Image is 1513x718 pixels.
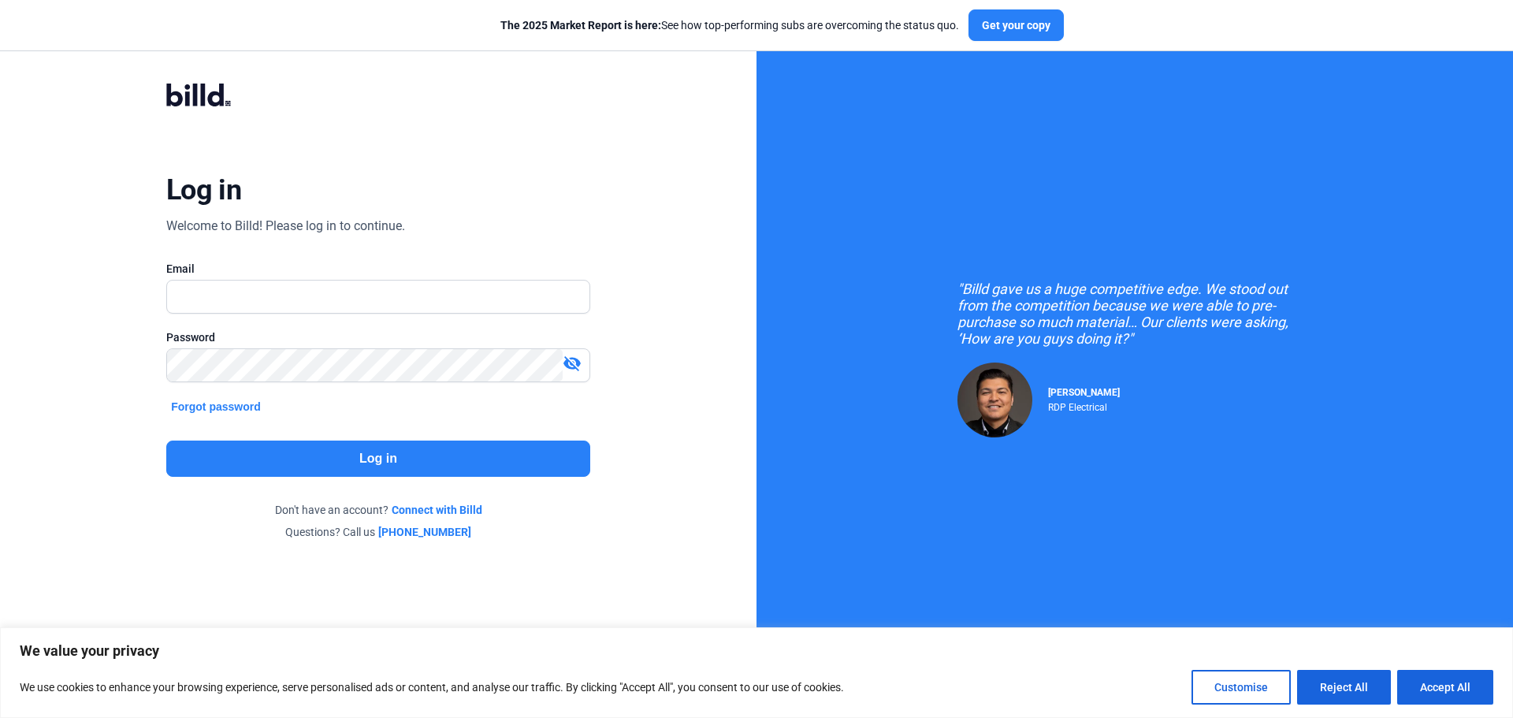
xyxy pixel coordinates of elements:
a: [PHONE_NUMBER] [378,524,471,540]
p: We use cookies to enhance your browsing experience, serve personalised ads or content, and analys... [20,678,844,697]
button: Forgot password [166,398,266,415]
div: Password [166,329,590,345]
button: Accept All [1397,670,1493,705]
button: Log in [166,441,590,477]
div: Questions? Call us [166,524,590,540]
div: Don't have an account? [166,502,590,518]
img: Raul Pacheco [957,363,1032,437]
span: [PERSON_NAME] [1048,387,1120,398]
div: RDP Electrical [1048,398,1120,413]
a: Connect with Billd [392,502,482,518]
div: Log in [166,173,241,207]
div: "Billd gave us a huge competitive edge. We stood out from the competition because we were able to... [957,281,1312,347]
p: We value your privacy [20,642,1493,660]
button: Reject All [1297,670,1391,705]
div: Email [166,261,590,277]
div: See how top-performing subs are overcoming the status quo. [500,17,959,33]
div: Welcome to Billd! Please log in to continue. [166,217,405,236]
span: The 2025 Market Report is here: [500,19,661,32]
button: Get your copy [968,9,1064,41]
button: Customise [1191,670,1291,705]
mat-icon: visibility_off [563,354,582,373]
